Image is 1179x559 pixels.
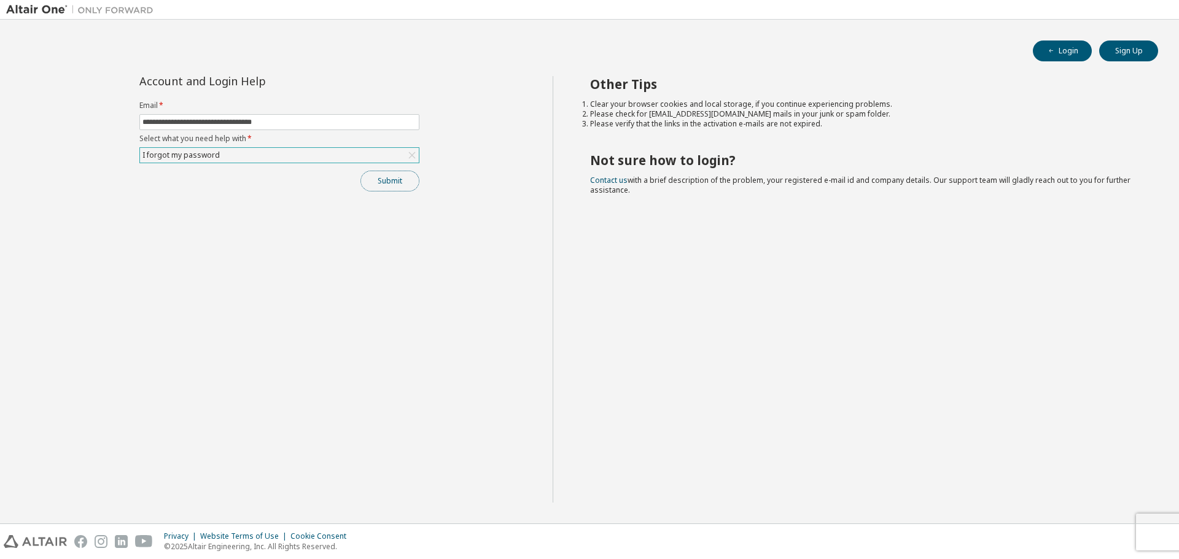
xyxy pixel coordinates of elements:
[4,535,67,548] img: altair_logo.svg
[139,134,419,144] label: Select what you need help with
[1033,40,1092,61] button: Login
[200,531,290,541] div: Website Terms of Use
[590,175,628,185] a: Contact us
[1099,40,1158,61] button: Sign Up
[360,171,419,191] button: Submit
[590,152,1137,168] h2: Not sure how to login?
[590,175,1130,195] span: with a brief description of the problem, your registered e-mail id and company details. Our suppo...
[590,109,1137,119] li: Please check for [EMAIL_ADDRESS][DOMAIN_NAME] mails in your junk or spam folder.
[6,4,160,16] img: Altair One
[139,101,419,110] label: Email
[74,535,87,548] img: facebook.svg
[140,148,419,163] div: I forgot my password
[590,99,1137,109] li: Clear your browser cookies and local storage, if you continue experiencing problems.
[135,535,153,548] img: youtube.svg
[164,531,200,541] div: Privacy
[290,531,354,541] div: Cookie Consent
[141,148,222,162] div: I forgot my password
[115,535,128,548] img: linkedin.svg
[95,535,107,548] img: instagram.svg
[590,76,1137,92] h2: Other Tips
[139,76,364,86] div: Account and Login Help
[164,541,354,552] p: © 2025 Altair Engineering, Inc. All Rights Reserved.
[590,119,1137,129] li: Please verify that the links in the activation e-mails are not expired.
